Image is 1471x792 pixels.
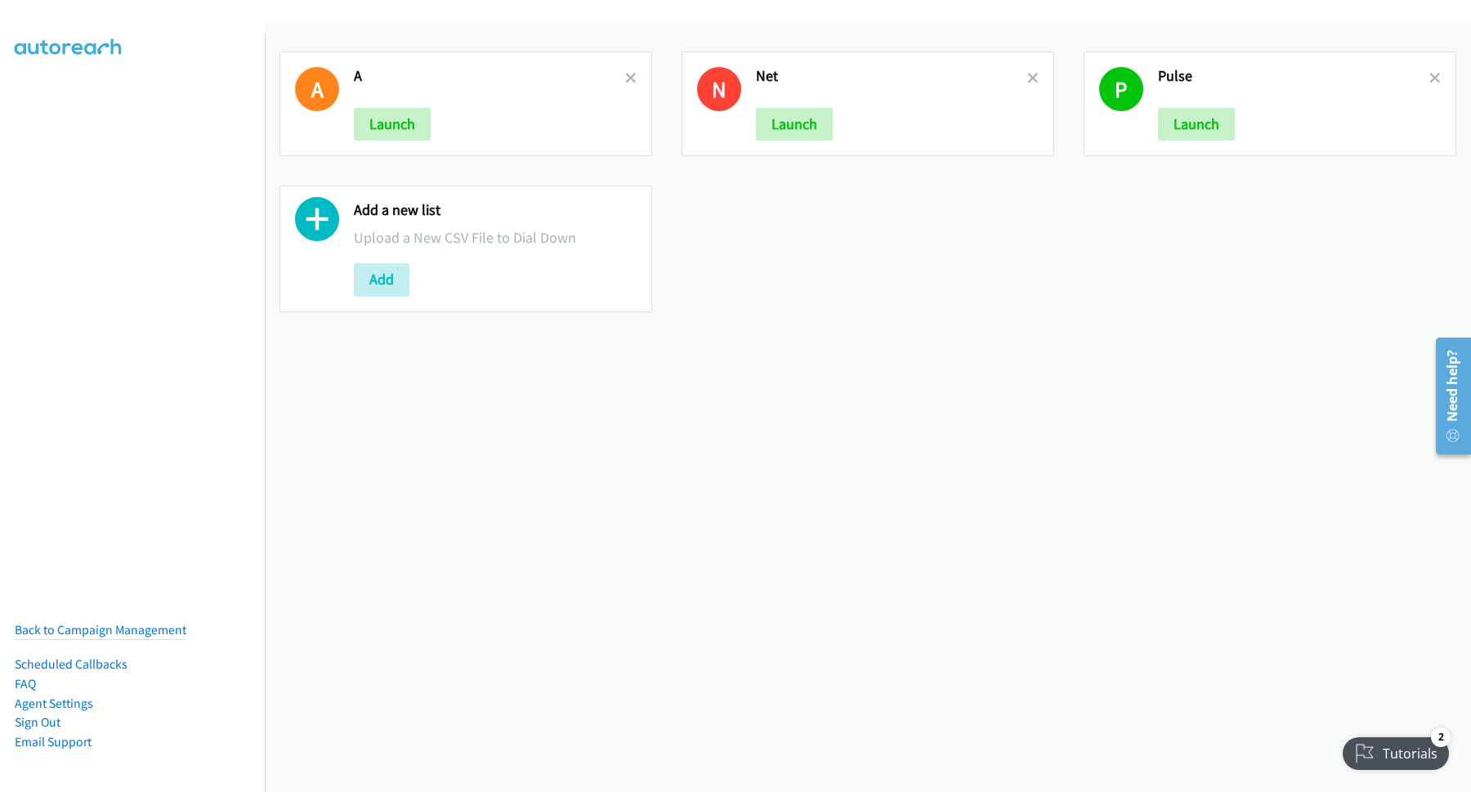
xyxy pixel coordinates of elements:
[756,67,1027,86] h2: Net
[354,201,637,220] h2: Add a new list
[354,67,625,86] h2: A
[1333,721,1459,780] iframe: Checklist
[15,734,92,749] a: Email Support
[1099,67,1143,111] h1: P
[756,108,833,141] button: Launch
[15,696,93,711] a: Agent Settings
[1158,108,1235,141] button: Launch
[697,67,741,111] h1: N
[1425,331,1471,461] iframe: Resource Center
[15,656,127,672] a: Scheduled Callbacks
[1158,67,1429,86] h2: Pulse
[15,622,186,638] a: Back to Campaign Management
[295,67,339,111] h1: A
[354,263,409,296] button: Add
[354,226,637,248] p: Upload a New CSV File to Dial Down
[354,108,431,141] button: Launch
[15,676,36,691] a: FAQ
[15,714,60,730] a: Sign Out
